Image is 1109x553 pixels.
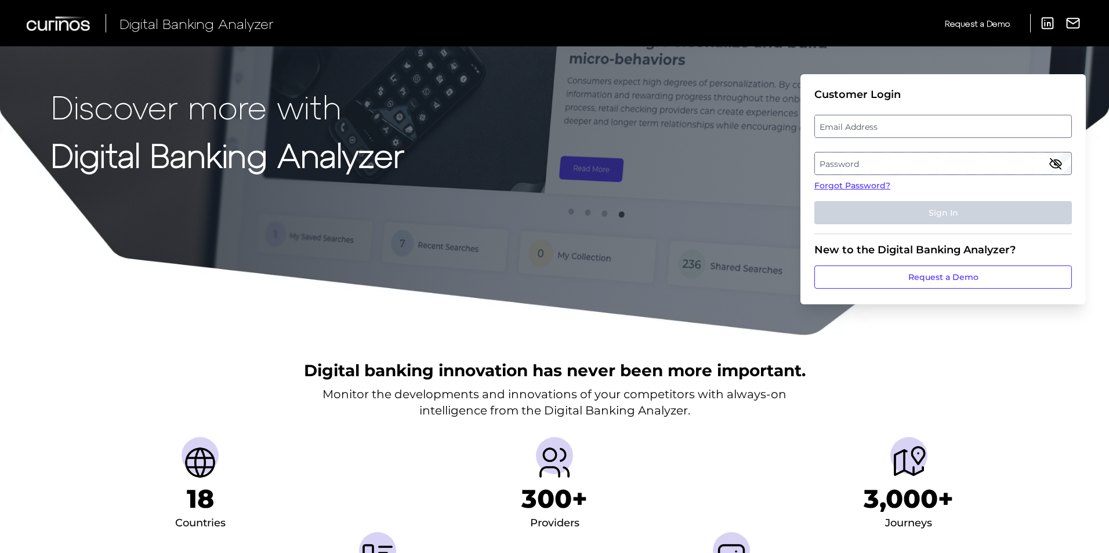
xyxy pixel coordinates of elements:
[51,88,404,125] p: Discover more with
[885,514,932,533] div: Journeys
[51,135,404,174] strong: Digital Banking Analyzer
[530,514,579,533] div: Providers
[814,265,1072,289] a: Request a Demo
[304,359,806,381] h2: Digital banking innovation has never been more important.
[27,16,92,31] img: Curinos
[945,19,1010,28] span: Request a Demo
[182,444,219,481] img: Countries
[814,201,1072,224] button: Sign In
[814,88,1072,101] div: Customer Login
[814,180,1072,192] a: Forgot Password?
[815,116,1071,137] label: Email Address
[864,483,954,514] h1: 3,000+
[815,153,1071,174] label: Password
[890,444,927,481] img: Journeys
[175,514,226,533] div: Countries
[322,386,787,419] p: Monitor the developments and innovations of your competitors with always-on intelligence from the...
[187,483,214,514] h1: 18
[536,444,573,481] img: Providers
[945,14,1010,33] a: Request a Demo
[814,243,1072,256] div: New to the Digital Banking Analyzer?
[521,483,588,514] h1: 300+
[119,15,274,32] span: Digital Banking Analyzer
